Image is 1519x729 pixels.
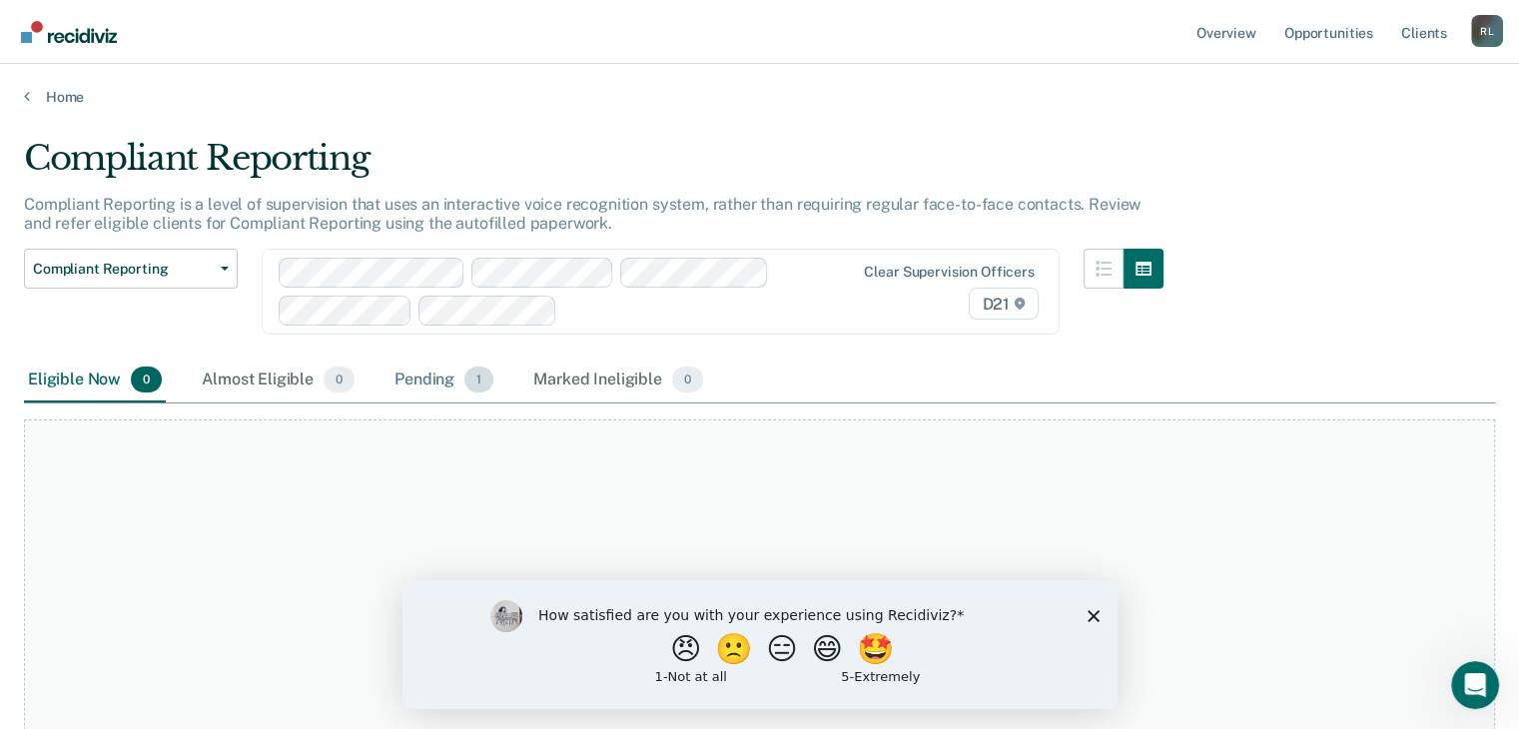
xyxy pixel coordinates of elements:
div: At this time, there are no clients who are Eligible Now. Please navigate to one of the other tabs. [392,610,1128,653]
iframe: Intercom live chat [1451,661,1499,709]
span: Compliant Reporting [33,261,213,278]
a: Home [24,88,1495,106]
iframe: Survey by Kim from Recidiviz [402,580,1118,709]
div: Marked Ineligible0 [529,359,707,402]
span: 0 [672,366,703,392]
div: Compliant Reporting [24,138,1163,195]
div: Clear supervision officers [864,264,1034,281]
span: 0 [324,366,355,392]
div: Almost Eligible0 [198,359,359,402]
p: Compliant Reporting is a level of supervision that uses an interactive voice recognition system, ... [24,195,1140,233]
div: R L [1471,15,1503,47]
button: Profile dropdown button [1471,15,1503,47]
span: 1 [464,366,493,392]
div: Pending1 [390,359,497,402]
div: Eligible Now0 [24,359,166,402]
span: D21 [969,288,1038,320]
img: Recidiviz [21,21,117,43]
button: Compliant Reporting [24,249,238,289]
span: 0 [131,366,162,392]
